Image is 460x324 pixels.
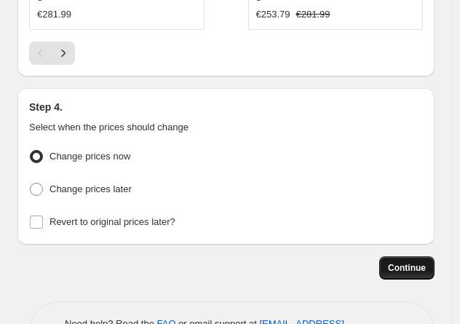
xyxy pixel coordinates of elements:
div: €281.99 [37,7,71,22]
button: Continue [379,256,435,280]
nav: Pagination [29,42,75,65]
p: Select when the prices should change [29,120,423,135]
strike: €281.99 [296,7,330,22]
span: Change prices now [49,151,130,162]
h2: Step 4. [29,100,423,114]
button: Next [52,42,75,65]
span: Change prices later [49,183,132,194]
span: Revert to original prices later? [49,216,175,227]
span: Continue [388,262,426,274]
div: €253.79 [256,7,290,22]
